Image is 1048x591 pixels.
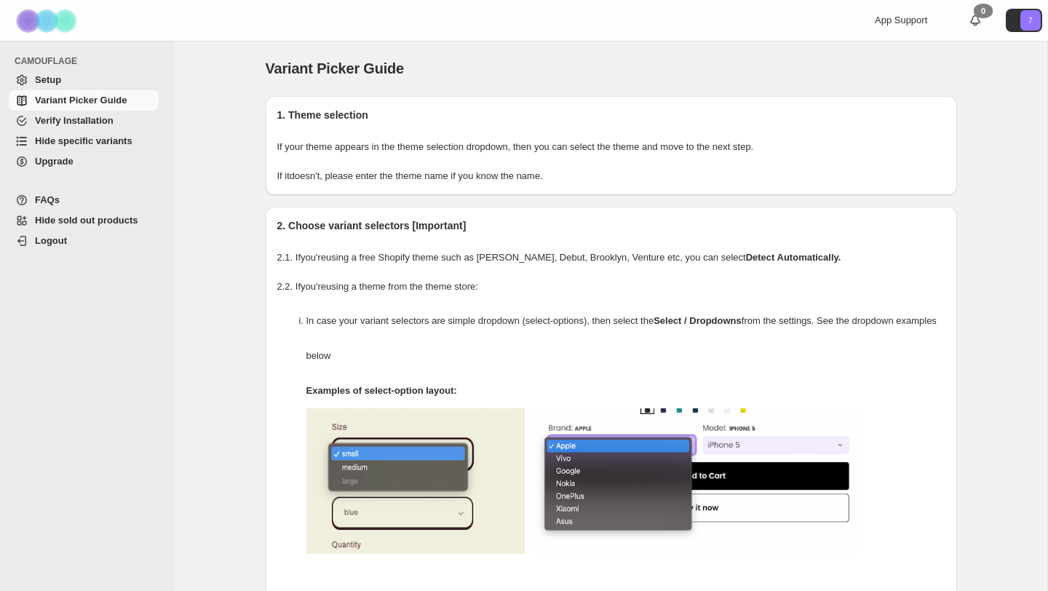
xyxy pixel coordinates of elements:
[277,169,945,183] p: If it doesn't , please enter the theme name if you know the name.
[1006,9,1042,32] button: Avatar with initials 7
[1020,10,1041,31] span: Avatar with initials 7
[306,304,945,373] p: In case your variant selectors are simple dropdown (select-options), then select the from the set...
[266,60,405,76] span: Variant Picker Guide
[35,156,74,167] span: Upgrade
[654,315,742,326] strong: Select / Dropdowns
[277,218,945,233] h2: 2. Choose variant selectors [Important]
[9,131,159,151] a: Hide specific variants
[9,70,159,90] a: Setup
[35,194,60,205] span: FAQs
[875,15,927,25] span: App Support
[12,1,84,41] img: Camouflage
[35,215,138,226] span: Hide sold out products
[277,140,945,154] p: If your theme appears in the theme selection dropdown, then you can select the theme and move to ...
[974,4,993,18] div: 0
[1028,16,1033,25] text: 7
[277,279,945,294] p: 2.2. If you're using a theme from the theme store:
[35,95,127,106] span: Variant Picker Guide
[532,408,860,554] img: camouflage-select-options-2
[9,90,159,111] a: Variant Picker Guide
[35,74,61,85] span: Setup
[9,210,159,231] a: Hide sold out products
[9,151,159,172] a: Upgrade
[306,408,525,554] img: camouflage-select-options
[306,385,457,396] strong: Examples of select-option layout:
[9,190,159,210] a: FAQs
[277,108,945,122] h2: 1. Theme selection
[746,252,841,263] strong: Detect Automatically.
[35,135,132,146] span: Hide specific variants
[9,231,159,251] a: Logout
[9,111,159,131] a: Verify Installation
[277,250,945,265] p: 2.1. If you're using a free Shopify theme such as [PERSON_NAME], Debut, Brooklyn, Venture etc, yo...
[35,235,67,246] span: Logout
[15,55,164,67] span: CAMOUFLAGE
[35,115,114,126] span: Verify Installation
[968,13,982,28] a: 0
